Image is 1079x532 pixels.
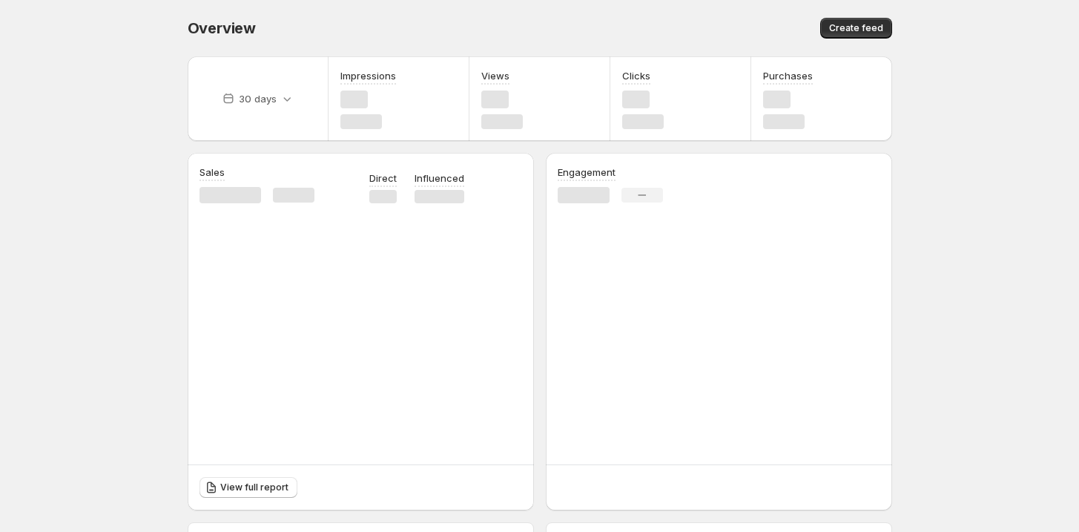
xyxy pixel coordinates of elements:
h3: Impressions [340,68,396,83]
p: Direct [369,171,397,185]
span: Create feed [829,22,883,34]
a: View full report [199,477,297,498]
span: View full report [220,482,288,493]
h3: Views [481,68,509,83]
p: Influenced [415,171,464,185]
p: 30 days [239,91,277,106]
h3: Clicks [622,68,650,83]
span: Overview [188,19,256,37]
h3: Sales [199,165,225,180]
h3: Purchases [763,68,813,83]
h3: Engagement [558,165,616,180]
button: Create feed [820,18,892,39]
